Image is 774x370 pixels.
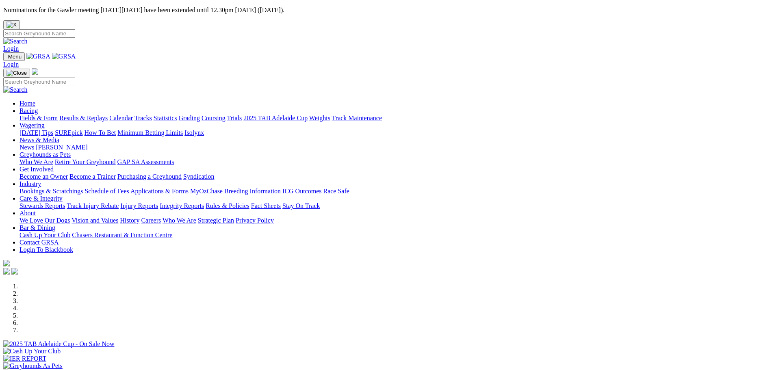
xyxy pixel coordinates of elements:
a: Who We Are [163,217,196,224]
a: Wagering [20,122,45,129]
a: History [120,217,139,224]
img: logo-grsa-white.png [3,260,10,266]
img: twitter.svg [11,268,18,275]
a: Bookings & Scratchings [20,188,83,195]
img: Close [7,70,27,76]
a: Isolynx [184,129,204,136]
a: MyOzChase [190,188,223,195]
a: Login [3,45,19,52]
div: Care & Integrity [20,202,771,210]
button: Close [3,20,20,29]
a: Breeding Information [224,188,281,195]
div: Industry [20,188,771,195]
img: IER REPORT [3,355,46,362]
a: News [20,144,34,151]
a: Grading [179,115,200,121]
a: Results & Replays [59,115,108,121]
a: Applications & Forms [130,188,189,195]
a: Purchasing a Greyhound [117,173,182,180]
div: Bar & Dining [20,232,771,239]
a: Chasers Restaurant & Function Centre [72,232,172,238]
a: Careers [141,217,161,224]
img: X [7,22,17,28]
img: facebook.svg [3,268,10,275]
a: Retire Your Greyhound [55,158,116,165]
img: Search [3,38,28,45]
img: GRSA [52,53,76,60]
a: SUREpick [55,129,82,136]
a: 2025 TAB Adelaide Cup [243,115,308,121]
a: Coursing [202,115,225,121]
a: Calendar [109,115,133,121]
div: News & Media [20,144,771,151]
a: Industry [20,180,41,187]
a: Login [3,61,19,68]
a: Fact Sheets [251,202,281,209]
a: Racing [20,107,38,114]
a: About [20,210,36,216]
a: Schedule of Fees [85,188,129,195]
a: Integrity Reports [160,202,204,209]
input: Search [3,78,75,86]
a: Weights [309,115,330,121]
a: [DATE] Tips [20,129,53,136]
a: Get Involved [20,166,54,173]
input: Search [3,29,75,38]
a: Become a Trainer [69,173,116,180]
a: Race Safe [323,188,349,195]
a: Minimum Betting Limits [117,129,183,136]
a: We Love Our Dogs [20,217,70,224]
img: logo-grsa-white.png [32,68,38,75]
a: [PERSON_NAME] [36,144,87,151]
button: Toggle navigation [3,52,25,61]
a: Care & Integrity [20,195,63,202]
img: GRSA [26,53,50,60]
div: Racing [20,115,771,122]
a: Track Maintenance [332,115,382,121]
p: Nominations for the Gawler meeting [DATE][DATE] have been extended until 12.30pm [DATE] ([DATE]). [3,6,771,14]
a: Vision and Values [72,217,118,224]
div: About [20,217,771,224]
a: News & Media [20,136,59,143]
img: Cash Up Your Club [3,348,61,355]
a: Stewards Reports [20,202,65,209]
a: Rules & Policies [206,202,249,209]
a: Syndication [183,173,214,180]
a: Who We Are [20,158,53,165]
img: Search [3,86,28,93]
a: Bar & Dining [20,224,55,231]
img: 2025 TAB Adelaide Cup - On Sale Now [3,340,115,348]
a: Become an Owner [20,173,68,180]
div: Get Involved [20,173,771,180]
div: Wagering [20,129,771,136]
a: Home [20,100,35,107]
a: Login To Blackbook [20,246,73,253]
img: Greyhounds As Pets [3,362,63,370]
a: ICG Outcomes [282,188,321,195]
a: Fields & Form [20,115,58,121]
button: Toggle navigation [3,69,30,78]
a: Stay On Track [282,202,320,209]
a: Tracks [134,115,152,121]
a: Greyhounds as Pets [20,151,71,158]
a: Privacy Policy [236,217,274,224]
a: Contact GRSA [20,239,59,246]
a: Strategic Plan [198,217,234,224]
a: Cash Up Your Club [20,232,70,238]
span: Menu [8,54,22,60]
a: How To Bet [85,129,116,136]
a: GAP SA Assessments [117,158,174,165]
a: Track Injury Rebate [67,202,119,209]
a: Injury Reports [120,202,158,209]
a: Trials [227,115,242,121]
div: Greyhounds as Pets [20,158,771,166]
a: Statistics [154,115,177,121]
